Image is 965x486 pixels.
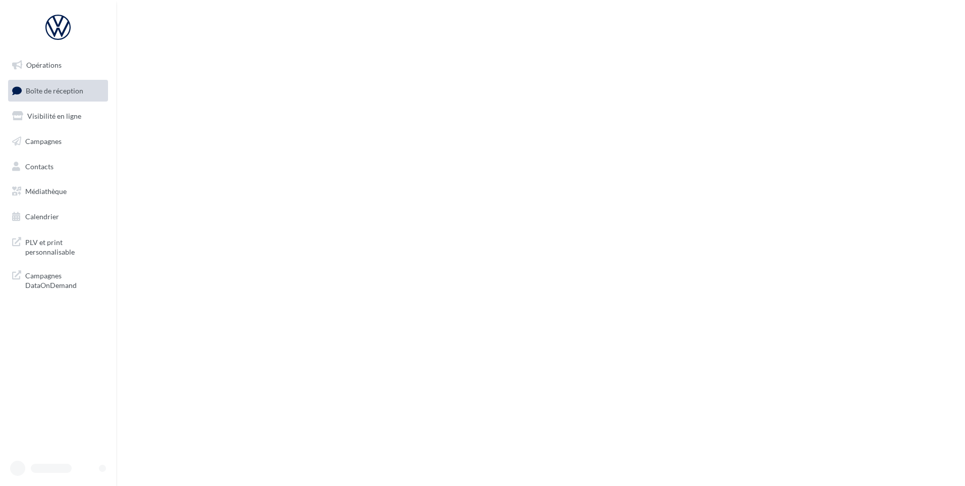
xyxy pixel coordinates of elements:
[25,162,53,170] span: Contacts
[6,156,110,177] a: Contacts
[6,80,110,102] a: Boîte de réception
[6,181,110,202] a: Médiathèque
[25,235,104,257] span: PLV et print personnalisable
[25,212,59,221] span: Calendrier
[26,61,62,69] span: Opérations
[6,106,110,127] a: Visibilité en ligne
[6,265,110,295] a: Campagnes DataOnDemand
[27,112,81,120] span: Visibilité en ligne
[25,269,104,290] span: Campagnes DataOnDemand
[25,137,62,145] span: Campagnes
[6,55,110,76] a: Opérations
[25,187,67,196] span: Médiathèque
[6,206,110,227] a: Calendrier
[6,231,110,261] a: PLV et print personnalisable
[26,86,83,94] span: Boîte de réception
[6,131,110,152] a: Campagnes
